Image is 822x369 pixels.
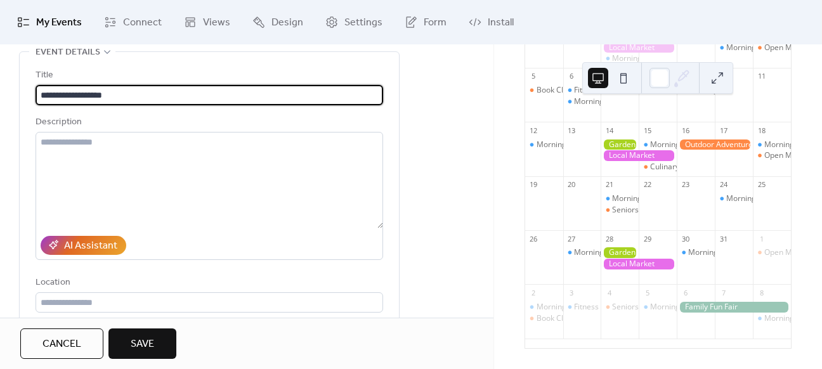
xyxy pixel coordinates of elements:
[650,139,718,150] div: Morning Yoga Bliss
[574,247,642,258] div: Morning Yoga Bliss
[20,328,103,359] button: Cancel
[537,139,604,150] div: Morning Yoga Bliss
[601,247,639,258] div: Gardening Workshop
[753,150,791,161] div: Open Mic Night
[753,313,791,324] div: Morning Yoga Bliss
[753,139,791,150] div: Morning Yoga Bliss
[601,139,639,150] div: Gardening Workshop
[643,234,652,243] div: 29
[612,205,679,216] div: Seniors' Social Tea
[563,96,601,107] div: Morning Yoga Bliss
[537,85,610,96] div: Book Club Gathering
[563,85,601,96] div: Fitness Bootcamp
[681,234,690,243] div: 30
[563,247,601,258] div: Morning Yoga Bliss
[753,247,791,258] div: Open Mic Night
[36,115,381,130] div: Description
[131,337,154,352] span: Save
[601,205,639,216] div: Seniors' Social Tea
[757,234,766,243] div: 1
[601,42,677,53] div: Local Market
[42,337,81,352] span: Cancel
[612,53,680,64] div: Morning Yoga Bliss
[601,302,639,313] div: Seniors' Social Tea
[604,126,614,135] div: 14
[681,288,690,297] div: 6
[639,302,677,313] div: Morning Yoga Bliss
[271,15,303,30] span: Design
[677,302,791,313] div: Family Fun Fair
[525,302,563,313] div: Morning Yoga Bliss
[525,313,563,324] div: Book Club Gathering
[677,139,753,150] div: Outdoor Adventure Day
[36,15,82,30] span: My Events
[567,180,577,190] div: 20
[604,180,614,190] div: 21
[574,96,642,107] div: Morning Yoga Bliss
[525,85,563,96] div: Book Club Gathering
[537,313,610,324] div: Book Club Gathering
[529,180,538,190] div: 19
[764,42,819,53] div: Open Mic Night
[715,193,753,204] div: Morning Yoga Bliss
[601,193,639,204] div: Morning Yoga Bliss
[719,180,728,190] div: 24
[574,302,637,313] div: Fitness Bootcamp
[8,5,91,39] a: My Events
[612,193,680,204] div: Morning Yoga Bliss
[563,302,601,313] div: Fitness Bootcamp
[643,288,652,297] div: 5
[529,234,538,243] div: 26
[525,139,563,150] div: Morning Yoga Bliss
[604,288,614,297] div: 4
[757,180,766,190] div: 25
[41,236,126,255] button: AI Assistant
[681,126,690,135] div: 16
[681,180,690,190] div: 23
[650,302,718,313] div: Morning Yoga Bliss
[639,139,677,150] div: Morning Yoga Bliss
[243,5,313,39] a: Design
[424,15,447,30] span: Form
[174,5,240,39] a: Views
[601,53,639,64] div: Morning Yoga Bliss
[529,126,538,135] div: 12
[757,288,766,297] div: 8
[529,72,538,81] div: 5
[488,15,514,30] span: Install
[757,72,766,81] div: 11
[643,180,652,190] div: 22
[459,5,523,39] a: Install
[574,85,637,96] div: Fitness Bootcamp
[719,288,728,297] div: 7
[316,5,392,39] a: Settings
[715,42,753,53] div: Morning Yoga Bliss
[688,247,756,258] div: Morning Yoga Bliss
[726,193,794,204] div: Morning Yoga Bliss
[123,15,162,30] span: Connect
[612,302,679,313] div: Seniors' Social Tea
[639,162,677,172] div: Culinary Cooking Class
[753,42,791,53] div: Open Mic Night
[36,45,100,60] span: Event details
[757,126,766,135] div: 18
[764,150,819,161] div: Open Mic Night
[650,162,731,172] div: Culinary Cooking Class
[203,15,230,30] span: Views
[764,247,819,258] div: Open Mic Night
[567,72,577,81] div: 6
[719,126,728,135] div: 17
[726,42,794,53] div: Morning Yoga Bliss
[395,5,456,39] a: Form
[64,238,117,254] div: AI Assistant
[529,288,538,297] div: 2
[677,247,715,258] div: Morning Yoga Bliss
[601,150,677,161] div: Local Market
[95,5,171,39] a: Connect
[344,15,382,30] span: Settings
[537,302,604,313] div: Morning Yoga Bliss
[567,288,577,297] div: 3
[36,68,381,83] div: Title
[567,234,577,243] div: 27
